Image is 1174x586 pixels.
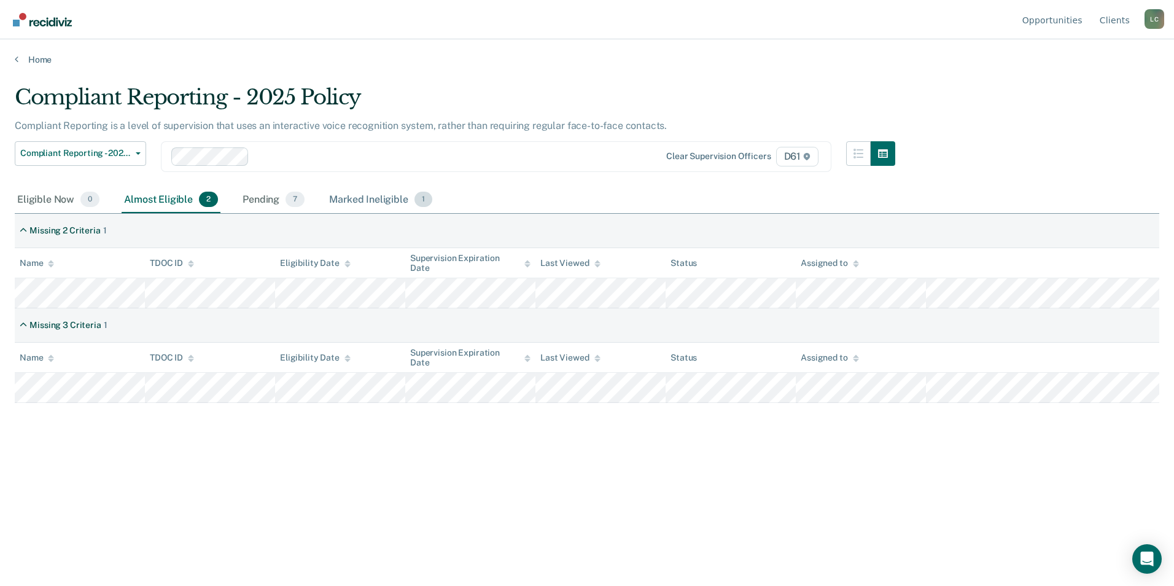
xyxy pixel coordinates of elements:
[280,258,351,268] div: Eligibility Date
[15,120,667,131] p: Compliant Reporting is a level of supervision that uses an interactive voice recognition system, ...
[20,258,54,268] div: Name
[801,258,858,268] div: Assigned to
[15,85,895,120] div: Compliant Reporting - 2025 Policy
[327,187,435,214] div: Marked Ineligible1
[280,353,351,363] div: Eligibility Date
[776,147,818,166] span: D61
[150,258,194,268] div: TDOC ID
[29,320,101,330] div: Missing 3 Criteria
[286,192,305,208] span: 7
[80,192,99,208] span: 0
[666,151,771,162] div: Clear supervision officers
[540,353,600,363] div: Last Viewed
[103,225,107,236] div: 1
[410,253,531,274] div: Supervision Expiration Date
[13,13,72,26] img: Recidiviz
[15,54,1159,65] a: Home
[150,353,194,363] div: TDOC ID
[20,353,54,363] div: Name
[1145,9,1164,29] button: Profile dropdown button
[1145,9,1164,29] div: L C
[671,353,697,363] div: Status
[801,353,858,363] div: Assigned to
[15,315,112,335] div: Missing 3 Criteria1
[15,187,102,214] div: Eligible Now0
[122,187,220,214] div: Almost Eligible2
[410,348,531,369] div: Supervision Expiration Date
[671,258,697,268] div: Status
[104,320,107,330] div: 1
[540,258,600,268] div: Last Viewed
[1132,544,1162,574] div: Open Intercom Messenger
[240,187,307,214] div: Pending7
[20,148,131,158] span: Compliant Reporting - 2025 Policy
[15,221,112,241] div: Missing 2 Criteria1
[414,192,432,208] span: 1
[15,141,146,166] button: Compliant Reporting - 2025 Policy
[199,192,218,208] span: 2
[29,225,100,236] div: Missing 2 Criteria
